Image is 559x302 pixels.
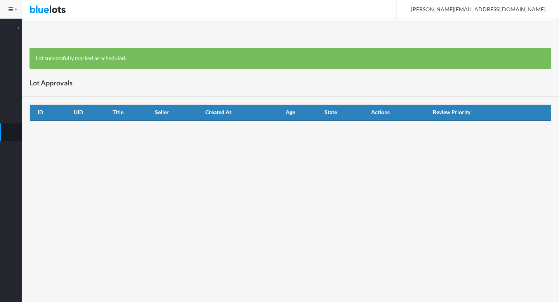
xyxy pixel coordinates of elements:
th: Title [109,105,152,120]
th: Review Priority [430,105,551,120]
th: UID [71,105,109,120]
th: Seller [152,105,202,120]
th: ID [30,105,71,120]
th: Actions [368,105,430,120]
th: Age [283,105,321,120]
h1: Lot Approvals [30,77,73,89]
span: [PERSON_NAME][EMAIL_ADDRESS][DOMAIN_NAME] [403,6,545,12]
th: State [321,105,368,120]
div: Lot successfully marked as scheduled. [30,48,551,69]
th: Created At [202,105,283,120]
